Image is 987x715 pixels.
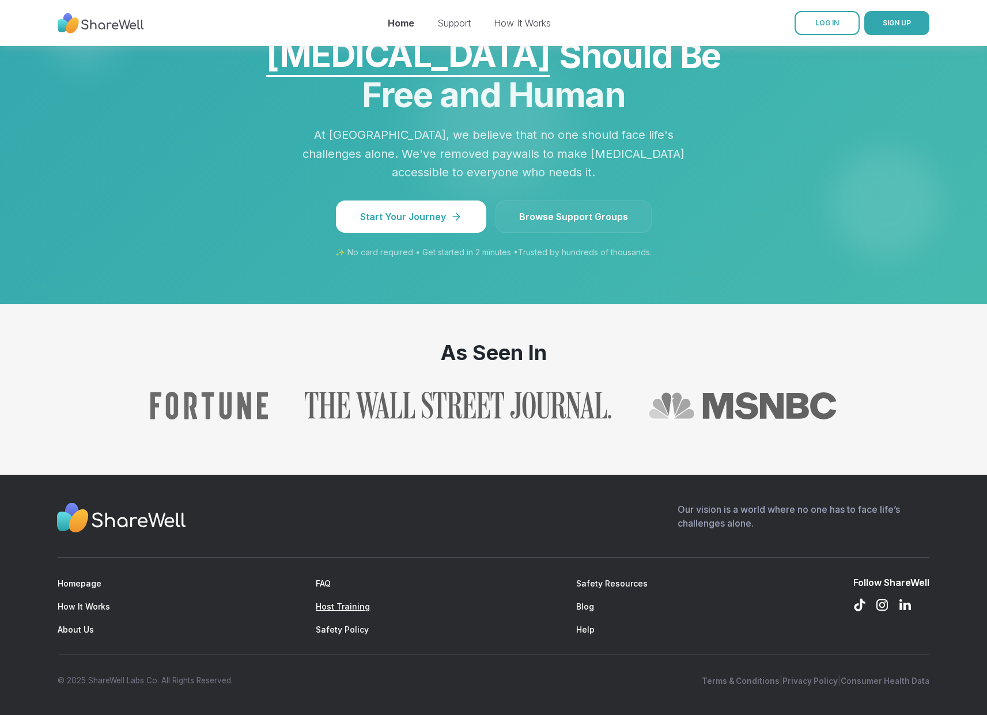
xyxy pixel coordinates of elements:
span: Browse Support Groups [519,210,628,224]
a: Host Training [316,601,370,611]
p: At [GEOGRAPHIC_DATA], we believe that no one should face life's challenges alone. We've removed p... [300,126,687,182]
a: Read ShareWell coverage in The Wall Street Journal [305,392,611,419]
img: Sharewell [56,502,186,536]
p: ✨ No card required • Get started in 2 minutes • Trusted by hundreds of thousands. [199,247,789,258]
a: Privacy Policy [782,676,838,686]
span: LOG IN [815,18,839,27]
div: Follow ShareWell [853,576,929,589]
div: © 2025 ShareWell Labs Co. All Rights Reserved. [58,675,233,686]
a: Homepage [58,578,101,588]
a: Help [576,625,595,634]
img: MSNBC logo [648,392,837,419]
div: [MEDICAL_DATA] [266,32,550,76]
a: Consumer Health Data [841,676,929,686]
a: Browse Support Groups [496,200,652,233]
a: Read ShareWell coverage in Fortune [150,392,268,419]
a: Read ShareWell coverage in MSNBC [648,392,837,419]
img: Fortune logo [150,392,268,419]
img: The Wall Street Journal logo [305,392,611,419]
span: | [780,675,782,686]
a: FAQ [316,578,331,588]
a: Support [437,17,471,29]
h2: As Seen In [19,341,969,364]
span: SIGN UP [883,18,911,27]
a: Blog [576,601,594,611]
a: Safety Resources [576,578,648,588]
button: SIGN UP [864,11,929,35]
span: | [838,675,841,686]
span: Start Your Journey [360,210,462,224]
span: Free and Human [362,74,625,115]
a: Safety Policy [316,625,369,634]
a: LOG IN [795,11,860,35]
a: How It Works [494,17,551,29]
a: Terms & Conditions [702,676,780,686]
button: Start Your Journey [336,200,486,233]
img: ShareWell Nav Logo [58,7,144,39]
span: Should Be [199,33,789,77]
a: How It Works [58,601,110,611]
p: Our vision is a world where no one has to face life’s challenges alone. [678,502,929,539]
a: Home [388,17,414,29]
a: About Us [58,625,94,634]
